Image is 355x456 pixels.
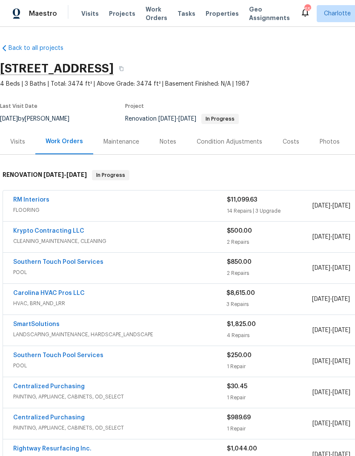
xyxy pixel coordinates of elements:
[13,446,92,452] a: Rightway Resurfacing Inc.
[312,233,350,241] span: -
[178,116,196,122] span: [DATE]
[3,170,87,180] h6: RENOVATION
[226,300,312,309] div: 3 Repairs
[227,384,247,390] span: $30.45
[93,171,129,179] span: In Progress
[312,296,330,302] span: [DATE]
[227,197,257,203] span: $11,099.63
[312,357,350,366] span: -
[332,390,350,395] span: [DATE]
[312,388,350,397] span: -
[43,172,64,178] span: [DATE]
[114,61,129,76] button: Copy Address
[13,290,85,296] a: Carolina HVAC Pros LLC
[43,172,87,178] span: -
[13,268,227,277] span: POOL
[125,104,144,109] span: Project
[158,116,196,122] span: -
[146,5,167,22] span: Work Orders
[13,415,85,421] a: Centralized Purchasing
[312,421,330,427] span: [DATE]
[312,265,330,271] span: [DATE]
[227,352,252,358] span: $250.00
[227,259,252,265] span: $850.00
[13,197,49,203] a: RM Interiors
[227,238,312,246] div: 2 Repairs
[227,207,312,215] div: 14 Repairs | 3 Upgrade
[13,330,227,339] span: LANDSCAPING_MAINTENANCE, HARDSCAPE_LANDSCAPE
[324,9,351,18] span: Charlotte
[13,259,103,265] a: Southern Touch Pool Services
[332,234,350,240] span: [DATE]
[312,390,330,395] span: [DATE]
[227,321,256,327] span: $1,825.00
[227,424,312,433] div: 1 Repair
[312,327,330,333] span: [DATE]
[227,362,312,371] div: 1 Repair
[197,138,262,146] div: Condition Adjustments
[312,358,330,364] span: [DATE]
[109,9,135,18] span: Projects
[29,9,57,18] span: Maestro
[13,393,227,401] span: PAINTING, APPLIANCE, CABINETS, OD_SELECT
[177,11,195,17] span: Tasks
[13,352,103,358] a: Southern Touch Pool Services
[227,393,312,402] div: 1 Repair
[13,321,60,327] a: SmartSolutions
[332,327,350,333] span: [DATE]
[202,116,238,121] span: In Progress
[283,138,299,146] div: Costs
[10,138,25,146] div: Visits
[81,9,99,18] span: Visits
[158,116,176,122] span: [DATE]
[304,5,310,14] div: 65
[46,137,83,146] div: Work Orders
[312,203,330,209] span: [DATE]
[312,419,350,428] span: -
[13,361,227,370] span: POOL
[206,9,239,18] span: Properties
[125,116,239,122] span: Renovation
[13,228,84,234] a: Krypto Contracting LLC
[13,237,227,245] span: CLEANING_MAINTENANCE, CLEANING
[332,203,350,209] span: [DATE]
[320,138,340,146] div: Photos
[332,296,350,302] span: [DATE]
[332,358,350,364] span: [DATE]
[312,264,350,272] span: -
[227,446,257,452] span: $1,044.00
[226,290,255,296] span: $8,615.00
[227,228,252,234] span: $500.00
[103,138,139,146] div: Maintenance
[249,5,290,22] span: Geo Assignments
[160,138,176,146] div: Notes
[13,384,85,390] a: Centralized Purchasing
[13,299,226,308] span: HVAC, BRN_AND_LRR
[66,172,87,178] span: [DATE]
[312,295,350,303] span: -
[332,265,350,271] span: [DATE]
[312,234,330,240] span: [DATE]
[13,424,227,432] span: PAINTING, APPLIANCE, CABINETS, OD_SELECT
[312,326,350,335] span: -
[13,206,227,214] span: FLOORING
[227,269,312,277] div: 2 Repairs
[332,421,350,427] span: [DATE]
[227,415,251,421] span: $989.69
[227,331,312,340] div: 4 Repairs
[312,202,350,210] span: -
